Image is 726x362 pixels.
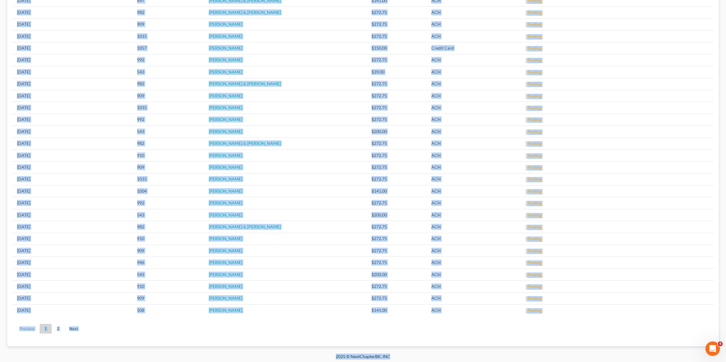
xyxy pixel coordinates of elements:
[209,260,242,265] a: [PERSON_NAME]
[525,106,543,111] div: Pending
[132,18,204,30] td: 909
[12,114,132,126] td: [DATE]
[427,197,521,209] td: ACH
[12,126,132,138] td: [DATE]
[132,245,204,257] td: 909
[367,66,426,78] td: $39.00
[132,90,204,102] td: 909
[209,236,242,241] a: [PERSON_NAME]
[132,161,204,173] td: 909
[525,94,543,99] div: Pending
[367,54,426,66] td: $272.75
[427,304,521,316] td: ACH
[209,69,242,74] a: [PERSON_NAME]
[52,324,64,334] a: 2
[427,126,521,138] td: ACH
[132,78,204,90] td: 982
[132,209,204,221] td: 543
[367,30,426,42] td: $272.75
[209,176,242,181] a: [PERSON_NAME]
[718,341,723,346] span: 4
[427,173,521,185] td: ACH
[367,233,426,245] td: $272.75
[209,212,242,217] a: [PERSON_NAME]
[132,149,204,161] td: 910
[64,324,83,334] a: Next
[132,173,204,185] td: 1015
[427,185,521,197] td: ACH
[427,161,521,173] td: ACH
[367,197,426,209] td: $272.75
[525,225,543,230] div: Pending
[367,221,426,233] td: $272.75
[132,7,204,18] td: 982
[209,141,281,146] a: [PERSON_NAME] & [PERSON_NAME]
[367,173,426,185] td: $272.75
[525,141,543,147] div: Pending
[525,129,543,135] div: Pending
[12,66,132,78] td: [DATE]
[12,245,132,257] td: [DATE]
[209,308,242,313] a: [PERSON_NAME]
[525,272,543,278] div: Pending
[209,200,242,205] a: [PERSON_NAME]
[12,78,132,90] td: [DATE]
[427,257,521,269] td: ACH
[12,209,132,221] td: [DATE]
[132,269,204,280] td: 543
[367,90,426,102] td: $272.75
[12,221,132,233] td: [DATE]
[525,117,543,123] div: Pending
[12,7,132,18] td: [DATE]
[132,42,204,54] td: 1057
[12,149,132,161] td: [DATE]
[132,197,204,209] td: 992
[12,292,132,304] td: [DATE]
[209,284,242,289] a: [PERSON_NAME]
[427,30,521,42] td: ACH
[12,30,132,42] td: [DATE]
[12,281,132,292] td: [DATE]
[427,7,521,18] td: ACH
[209,21,242,27] a: [PERSON_NAME]
[705,341,720,356] iframe: Intercom live chat
[40,324,52,334] a: 1
[427,209,521,221] td: ACH
[12,257,132,269] td: [DATE]
[525,177,543,182] div: Pending
[427,42,521,54] td: Credit Card
[367,245,426,257] td: $272.75
[12,269,132,280] td: [DATE]
[367,149,426,161] td: $272.75
[12,90,132,102] td: [DATE]
[209,295,242,301] a: [PERSON_NAME]
[525,10,543,16] div: Pending
[525,260,543,266] div: Pending
[427,233,521,245] td: ACH
[427,90,521,102] td: ACH
[132,233,204,245] td: 910
[525,201,543,206] div: Pending
[209,105,242,110] a: [PERSON_NAME]
[209,272,242,277] a: [PERSON_NAME]
[12,161,132,173] td: [DATE]
[12,138,132,149] td: [DATE]
[427,138,521,149] td: ACH
[525,296,543,302] div: Pending
[367,18,426,30] td: $272.75
[367,257,426,269] td: $272.75
[525,189,543,194] div: Pending
[525,34,543,40] div: Pending
[525,236,543,242] div: Pending
[209,10,281,15] a: [PERSON_NAME] & [PERSON_NAME]
[209,153,242,158] a: [PERSON_NAME]
[525,153,543,159] div: Pending
[367,281,426,292] td: $272.75
[132,292,204,304] td: 909
[525,213,543,218] div: Pending
[12,102,132,114] td: [DATE]
[12,185,132,197] td: [DATE]
[367,102,426,114] td: $272.75
[132,66,204,78] td: 543
[209,93,242,98] a: [PERSON_NAME]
